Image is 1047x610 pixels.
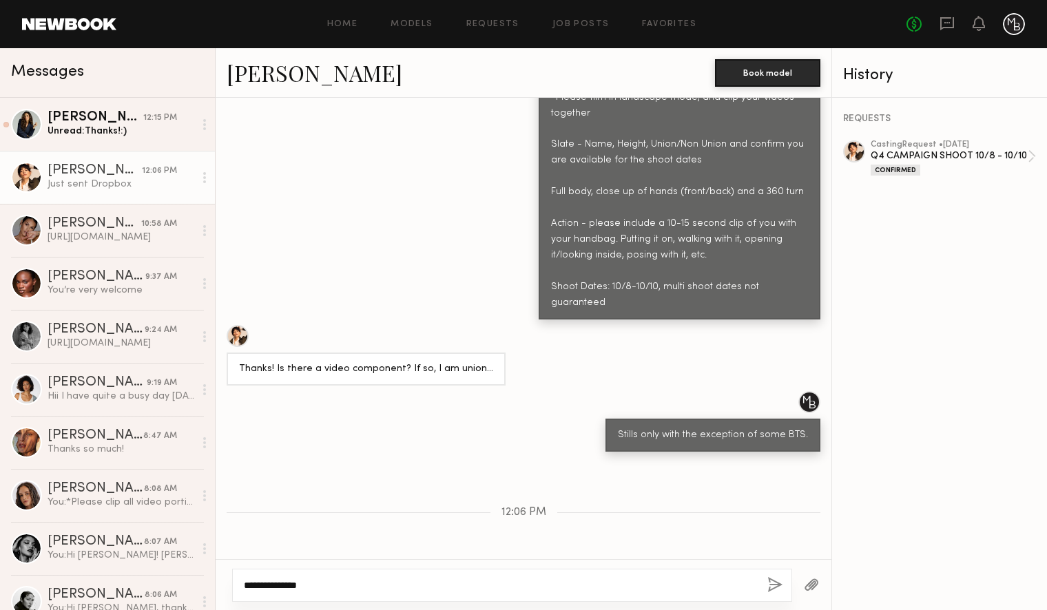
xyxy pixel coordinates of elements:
[466,20,519,29] a: Requests
[327,20,358,29] a: Home
[552,20,610,29] a: Job Posts
[145,324,177,337] div: 9:24 AM
[871,149,1028,162] div: Q4 CAMPAIGN SHOOT 10/8 - 10/10
[143,112,177,125] div: 12:15 PM
[501,507,546,518] span: 12:06 PM
[144,483,177,496] div: 8:08 AM
[142,165,177,178] div: 12:06 PM
[48,337,194,350] div: [URL][DOMAIN_NAME]
[48,429,143,443] div: [PERSON_NAME]
[48,376,147,390] div: [PERSON_NAME]
[715,66,820,78] a: Book model
[618,428,808,443] div: Stills only with the exception of some BTS.
[48,323,145,337] div: [PERSON_NAME]
[48,231,194,244] div: [URL][DOMAIN_NAME]
[227,58,402,87] a: [PERSON_NAME]
[843,114,1036,124] div: REQUESTS
[48,482,144,496] div: [PERSON_NAME]
[48,125,194,138] div: Unread: Thanks!:)
[48,535,144,549] div: [PERSON_NAME]
[48,111,143,125] div: [PERSON_NAME]
[48,284,194,297] div: You’re very welcome
[48,178,194,191] div: Just sent Dropbox
[145,271,177,284] div: 9:37 AM
[143,430,177,443] div: 8:47 AM
[391,20,433,29] a: Models
[715,59,820,87] button: Book model
[871,140,1028,149] div: casting Request • [DATE]
[48,443,194,456] div: Thanks so much!
[642,20,696,29] a: Favorites
[48,549,194,562] div: You: Hi [PERSON_NAME]! [PERSON_NAME] is our old photoshoot coordinator -- you can email your self...
[48,270,145,284] div: [PERSON_NAME]
[48,217,141,231] div: [PERSON_NAME]
[11,64,84,80] span: Messages
[144,536,177,549] div: 8:07 AM
[48,164,142,178] div: [PERSON_NAME]
[48,390,194,403] div: Hii I have quite a busy day [DATE] but I will get it to you by 2p sharp!
[48,588,145,602] div: [PERSON_NAME]
[145,589,177,602] div: 8:06 AM
[147,377,177,390] div: 9:19 AM
[871,140,1036,176] a: castingRequest •[DATE]Q4 CAMPAIGN SHOOT 10/8 - 10/10Confirmed
[871,165,920,176] div: Confirmed
[843,67,1036,83] div: History
[141,218,177,231] div: 10:58 AM
[48,496,194,509] div: You: *Please clip all video portions together to submit 1 final video, no separate clips *Please ...
[239,361,493,377] div: Thanks! Is there a video component? If so, I am union…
